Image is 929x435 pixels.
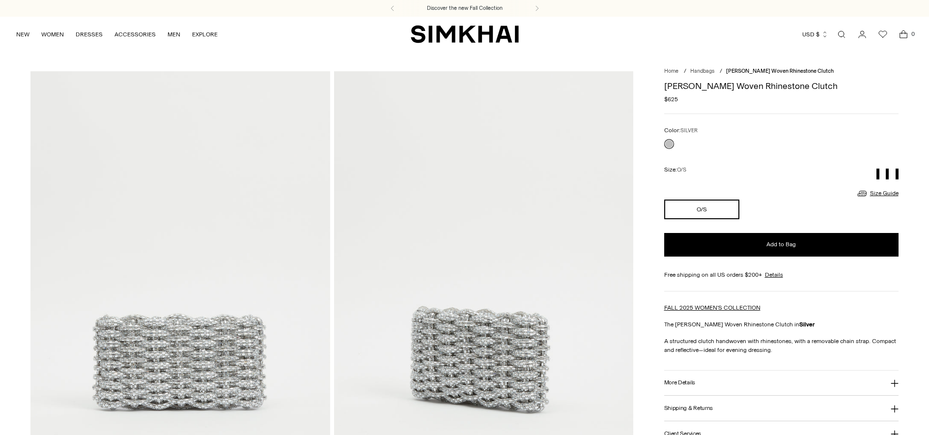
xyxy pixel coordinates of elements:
[114,24,156,45] a: ACCESSORIES
[664,405,713,411] h3: Shipping & Returns
[664,396,899,421] button: Shipping & Returns
[664,82,899,90] h1: [PERSON_NAME] Woven Rhinestone Clutch
[684,67,686,76] div: /
[16,24,29,45] a: NEW
[664,270,899,279] div: Free shipping on all US orders $200+
[720,67,722,76] div: /
[664,200,740,219] button: O/S
[680,127,698,134] span: SILVER
[726,68,834,74] span: [PERSON_NAME] Woven Rhinestone Clutch
[664,95,678,104] span: $625
[664,165,686,174] label: Size:
[802,24,828,45] button: USD $
[664,126,698,135] label: Color:
[664,67,899,76] nav: breadcrumbs
[690,68,714,74] a: Handbags
[664,337,899,354] p: A structured clutch handwoven with rhinestones, with a removable chain strap. Compact and reflect...
[41,24,64,45] a: WOMEN
[677,167,686,173] span: O/S
[873,25,893,44] a: Wishlist
[664,379,695,386] h3: More Details
[664,320,899,329] p: The [PERSON_NAME] Woven Rhinestone Clutch in
[76,24,103,45] a: DRESSES
[664,233,899,257] button: Add to Bag
[765,270,783,279] a: Details
[766,240,796,249] span: Add to Bag
[664,68,678,74] a: Home
[192,24,218,45] a: EXPLORE
[856,187,899,200] a: Size Guide
[411,25,519,44] a: SIMKHAI
[799,321,815,328] strong: Silver
[664,371,899,396] button: More Details
[894,25,913,44] a: Open cart modal
[427,4,503,12] a: Discover the new Fall Collection
[168,24,180,45] a: MEN
[908,29,917,38] span: 0
[664,304,760,311] a: FALL 2025 WOMEN'S COLLECTION
[852,25,872,44] a: Go to the account page
[832,25,851,44] a: Open search modal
